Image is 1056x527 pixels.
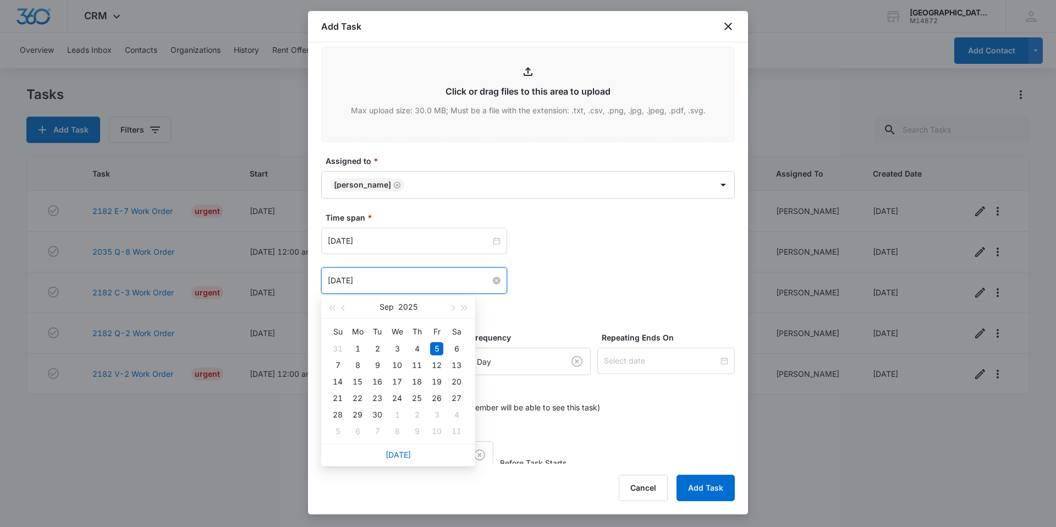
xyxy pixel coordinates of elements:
[351,342,364,355] div: 1
[407,423,427,440] td: 2025-10-09
[391,392,404,405] div: 24
[430,342,443,355] div: 5
[351,392,364,405] div: 22
[321,20,361,33] h1: Add Task
[568,353,586,370] button: Clear
[676,475,735,501] button: Add Task
[387,374,407,390] td: 2025-09-17
[430,425,443,438] div: 10
[493,277,501,284] span: close-circle
[387,357,407,374] td: 2025-09-10
[331,408,344,421] div: 28
[367,357,387,374] td: 2025-09-09
[410,342,424,355] div: 4
[407,407,427,423] td: 2025-10-02
[407,323,427,341] th: Th
[387,323,407,341] th: We
[427,323,447,341] th: Fr
[391,359,404,372] div: 10
[348,341,367,357] td: 2025-09-01
[328,235,491,247] input: Sep 5, 2025
[450,375,463,388] div: 20
[430,359,443,372] div: 12
[351,359,364,372] div: 8
[371,342,384,355] div: 2
[391,408,404,421] div: 1
[386,450,411,459] a: [DATE]
[391,342,404,355] div: 3
[450,359,463,372] div: 13
[410,425,424,438] div: 9
[326,212,739,223] label: Time span
[351,408,364,421] div: 29
[331,375,344,388] div: 14
[334,181,391,189] div: [PERSON_NAME]
[427,374,447,390] td: 2025-09-19
[328,390,348,407] td: 2025-09-21
[427,341,447,357] td: 2025-09-05
[447,357,466,374] td: 2025-09-13
[387,341,407,357] td: 2025-09-03
[331,359,344,372] div: 7
[371,392,384,405] div: 23
[367,407,387,423] td: 2025-09-30
[398,296,417,318] button: 2025
[602,332,739,343] label: Repeating Ends On
[328,374,348,390] td: 2025-09-14
[367,423,387,440] td: 2025-10-07
[447,390,466,407] td: 2025-09-27
[391,375,404,388] div: 17
[328,341,348,357] td: 2025-08-31
[380,296,394,318] button: Sep
[328,407,348,423] td: 2025-09-28
[410,375,424,388] div: 18
[450,425,463,438] div: 11
[367,341,387,357] td: 2025-09-02
[407,390,427,407] td: 2025-09-25
[371,408,384,421] div: 30
[430,408,443,421] div: 3
[391,425,404,438] div: 8
[410,408,424,421] div: 2
[367,374,387,390] td: 2025-09-16
[387,390,407,407] td: 2025-09-24
[447,323,466,341] th: Sa
[410,359,424,372] div: 11
[430,375,443,388] div: 19
[604,355,718,367] input: Select date
[722,20,735,33] button: close
[430,392,443,405] div: 26
[471,332,595,343] label: Frequency
[450,408,463,421] div: 4
[427,423,447,440] td: 2025-10-10
[447,423,466,440] td: 2025-10-11
[326,155,739,167] label: Assigned to
[371,375,384,388] div: 16
[447,341,466,357] td: 2025-09-06
[371,425,384,438] div: 7
[348,357,367,374] td: 2025-09-08
[450,342,463,355] div: 6
[351,375,364,388] div: 15
[371,359,384,372] div: 9
[427,407,447,423] td: 2025-10-03
[351,425,364,438] div: 6
[471,446,488,464] button: Clear
[348,323,367,341] th: Mo
[348,374,367,390] td: 2025-09-15
[619,475,668,501] button: Cancel
[328,357,348,374] td: 2025-09-07
[391,181,401,189] div: Remove Jonathan Guptill
[427,357,447,374] td: 2025-09-12
[450,392,463,405] div: 27
[447,374,466,390] td: 2025-09-20
[407,341,427,357] td: 2025-09-04
[348,390,367,407] td: 2025-09-22
[500,457,566,469] span: Before Task Starts
[348,423,367,440] td: 2025-10-06
[410,392,424,405] div: 25
[387,423,407,440] td: 2025-10-08
[407,357,427,374] td: 2025-09-11
[328,323,348,341] th: Su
